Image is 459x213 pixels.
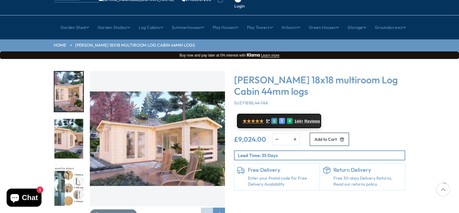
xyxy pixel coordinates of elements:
p: Free 30-days Delivery Returns, Read our returns policy. [333,175,402,187]
h6: Return Delivery [333,167,402,173]
div: R [287,118,293,124]
span: Reviews [305,119,320,124]
a: Summerhouses [172,20,204,35]
a: Log Cabins [139,20,163,35]
h3: [PERSON_NAME] 18x18 multiroom Log Cabin 44mm logs [234,74,405,97]
img: Premiumqualitydoors_3_f0c32a75-f7e9-4cfe-976d-db3d5c21df21_200x200.jpg [54,166,83,206]
span: ★★★★★ [242,118,263,124]
img: Suzy3_2x6-2_5S31896-1_f0f3b787-e36b-4efa-959a-148785adcb0b_200x200.jpg [54,72,83,112]
a: ★★★★★ 5* G E R 144+ Reviews [237,114,321,128]
a: Enter your Postal code for Free Delivery Availability [248,175,317,187]
a: [PERSON_NAME] 18x18 multiroom Log Cabin 44mm logs [75,42,195,48]
a: Arbours [281,20,300,35]
ins: £9,024.00 [234,136,266,143]
a: Storage [348,20,366,35]
inbox-online-store-chat: Shopify online store chat [5,189,43,208]
a: Login [234,3,245,9]
div: 1 / 7 [54,71,84,112]
a: Play Towers [247,20,273,35]
h6: Free Delivery [248,167,317,173]
div: G [271,118,277,124]
div: 2 / 7 [54,118,84,159]
img: Shire Suzy 18x18 multiroom Log Cabin 44mm logs - Best Shed [90,71,225,206]
button: Add to Cart [310,133,349,146]
a: HOME [54,42,66,48]
a: Garden Studios [98,20,130,35]
a: Play Houses [213,20,239,35]
a: Green Houses [309,20,339,35]
div: 3 / 7 [54,165,84,206]
a: Garden Shed [60,20,89,35]
p: Lead Time: 35 Days [238,152,405,159]
img: Suzy3_2x6-2_5S31896-2_64732b6d-1a30-4d9b-a8b3-4f3a95d206a5_200x200.jpg [54,119,83,159]
div: E [279,118,285,124]
span: Add to Cart [315,137,337,141]
span: SUZY1818L44-1AA [234,100,268,106]
span: 144+ [294,119,303,124]
a: Groundscrews [375,20,406,35]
